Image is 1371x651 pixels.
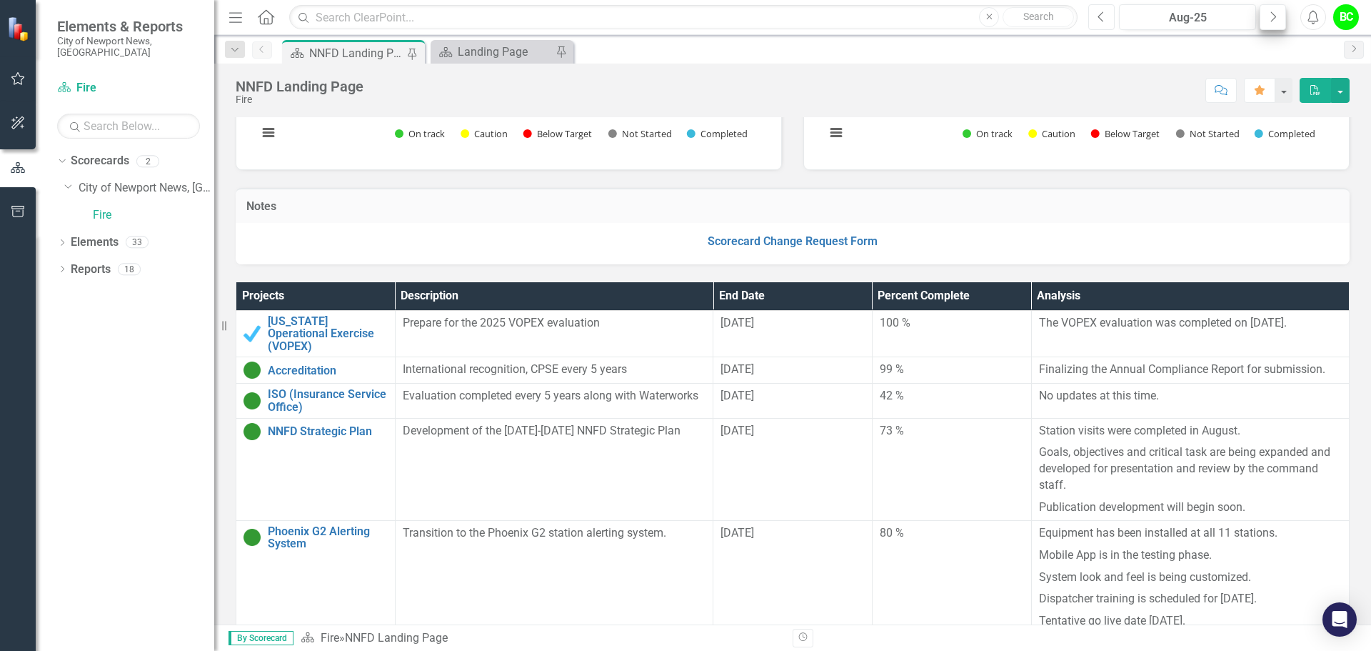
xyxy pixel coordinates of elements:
[321,631,339,645] a: Fire
[79,180,214,197] a: City of Newport News, [GEOGRAPHIC_DATA]
[136,155,159,167] div: 2
[71,262,111,278] a: Reports
[1333,4,1359,30] button: BC
[71,153,129,169] a: Scorecards
[872,310,1031,357] td: Double-Click to Edit
[71,234,119,251] a: Elements
[720,389,754,402] span: [DATE]
[880,362,1024,378] div: 99 %
[403,525,705,542] p: Transition to the Phoenix G2 station alerting system.
[345,631,448,645] div: NNFD Landing Page
[880,525,1024,542] div: 80 %
[880,423,1024,439] div: 73 %
[872,384,1031,418] td: Double-Click to Edit
[1031,310,1349,357] td: Double-Click to Edit
[236,357,396,384] td: Double-Click to Edit Right Click for Context Menu
[1091,127,1160,140] button: Show Below Target
[720,362,754,376] span: [DATE]
[93,207,214,224] a: Fire
[236,418,396,520] td: Double-Click to Edit Right Click for Context Menu
[608,127,671,140] button: Show Not Started
[243,392,261,409] img: On Target
[708,234,878,248] a: Scorecard Change Request Form
[403,315,705,332] p: Prepare for the 2025 VOPEX evaluation
[1023,11,1054,22] span: Search
[57,35,200,59] small: City of Newport News, [GEOGRAPHIC_DATA]
[236,79,363,94] div: NNFD Landing Page
[1039,442,1342,497] p: Goals, objectives and critical task are being expanded and developed for presentation and review ...
[258,123,278,143] button: View chart menu, Chart
[243,529,261,546] img: On Target
[880,315,1024,332] div: 100 %
[1039,423,1342,442] p: Station visits were completed in August.
[434,43,552,61] a: Landing Page
[826,123,846,143] button: View chart menu, Chart
[687,127,748,140] button: Show Completed
[1003,7,1074,27] button: Search
[1255,127,1315,140] button: Show Completed
[236,384,396,418] td: Double-Click to Edit Right Click for Context Menu
[268,425,388,438] a: NNFD Strategic Plan
[1028,127,1075,140] button: Show Caution
[872,418,1031,520] td: Double-Click to Edit
[1031,520,1349,634] td: Double-Click to Edit
[461,127,508,140] button: Show Caution
[1039,545,1342,567] p: Mobile App is in the testing phase.
[7,16,32,41] img: ClearPoint Strategy
[228,631,293,645] span: By Scorecard
[268,315,388,353] a: [US_STATE] Operational Exercise (VOPEX)
[1039,315,1342,332] p: The VOPEX evaluation was completed on [DATE].
[403,388,705,404] p: Evaluation completed every 5 years along with Waterworks
[403,423,705,439] p: Development of the [DATE]-[DATE] NNFD Strategic Plan
[963,127,1013,140] button: Show On track
[1031,357,1349,384] td: Double-Click to Edit
[1176,127,1239,140] button: Show Not Started
[236,520,396,634] td: Double-Click to Edit Right Click for Context Menu
[301,630,782,647] div: »
[1039,388,1342,404] p: No updates at this time.
[243,423,261,440] img: On Target
[395,127,445,140] button: Show On track
[1031,384,1349,418] td: Double-Click to Edit
[289,5,1078,30] input: Search ClearPoint...
[268,388,388,413] a: ISO (Insurance Service Office)
[57,114,200,139] input: Search Below...
[720,316,754,329] span: [DATE]
[1119,4,1256,30] button: Aug-25
[309,44,403,62] div: NNFD Landing Page
[1322,602,1357,637] div: Open Intercom Messenger
[880,388,1024,404] div: 42 %
[268,364,388,377] a: Accreditation
[458,43,552,61] div: Landing Page
[1039,525,1342,545] p: Equipment has been installed at all 11 stations.
[1190,127,1240,140] text: Not Started
[126,237,149,249] div: 33
[523,127,593,140] button: Show Below Target
[403,362,705,378] p: International recognition, CPSE every 5 years
[622,127,672,140] text: Not Started
[720,424,754,437] span: [DATE]
[243,362,261,379] img: On Target
[243,325,261,342] img: Completed
[1039,497,1342,516] p: Publication development will begin soon.
[872,357,1031,384] td: Double-Click to Edit
[872,520,1031,634] td: Double-Click to Edit
[1039,610,1342,630] p: Tentative go live date [DATE].
[246,200,1339,213] h3: Notes
[1124,9,1251,26] div: Aug-25
[1039,362,1342,378] p: Finalizing the Annual Compliance Report for submission.
[57,80,200,96] a: Fire
[1031,418,1349,520] td: Double-Click to Edit
[268,525,388,550] a: Phoenix G2 Alerting System
[720,526,754,540] span: [DATE]
[1039,567,1342,589] p: System look and feel is being customized.
[236,310,396,357] td: Double-Click to Edit Right Click for Context Menu
[236,94,363,105] div: Fire
[1039,588,1342,610] p: Dispatcher training is scheduled for [DATE].
[57,18,200,35] span: Elements & Reports
[118,263,141,275] div: 18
